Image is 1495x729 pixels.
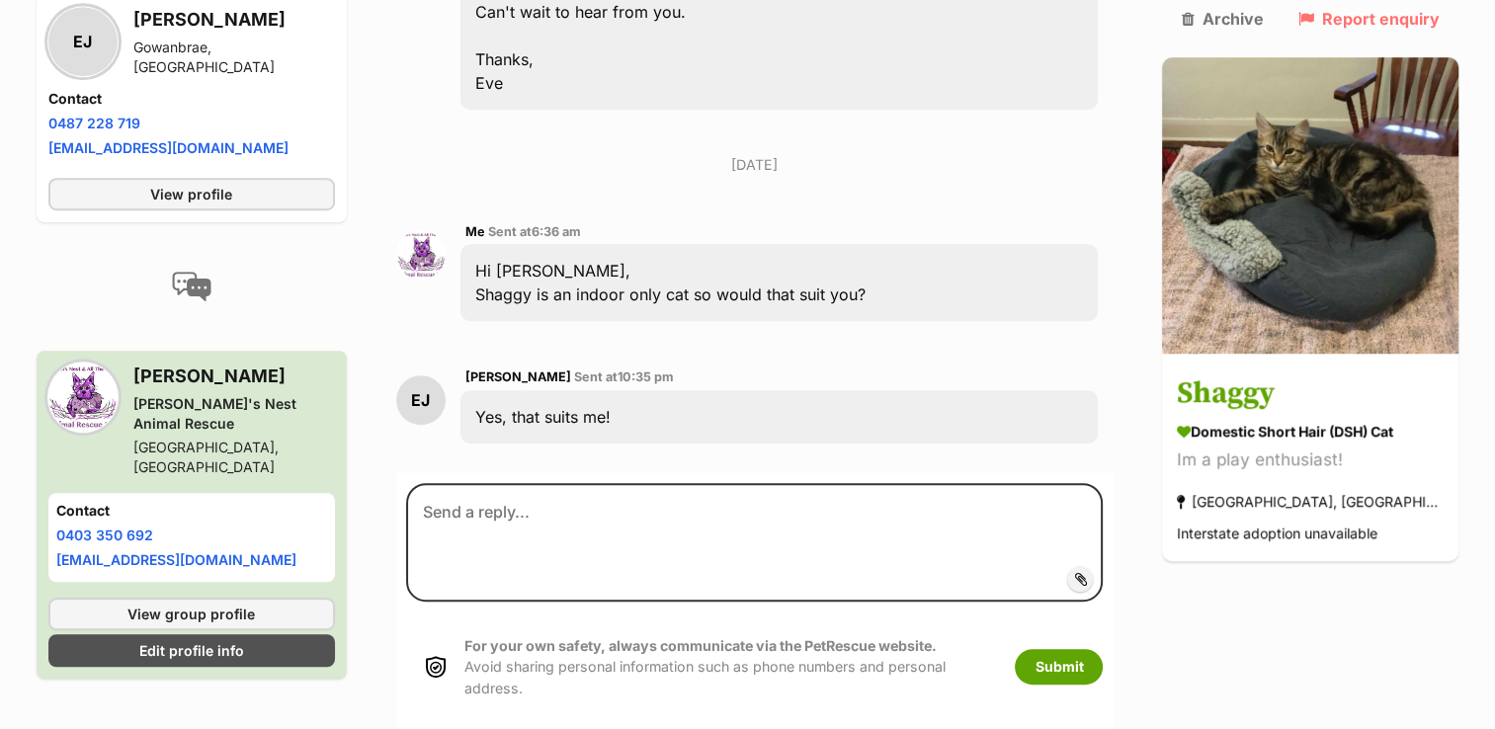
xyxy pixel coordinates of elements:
div: Hi [PERSON_NAME], Shaggy is an indoor only cat so would that suit you? [460,244,1099,321]
div: EJ [48,7,118,76]
h3: Shaggy [1177,372,1444,417]
div: Yes, that suits me! [460,390,1099,444]
span: Sent at [488,224,581,239]
div: EJ [396,375,446,425]
h4: Contact [56,501,327,521]
a: Report enquiry [1298,10,1440,28]
h4: Contact [48,89,335,109]
a: Archive [1182,10,1264,28]
p: [DATE] [396,154,1114,175]
a: View group profile [48,598,335,630]
a: Shaggy Domestic Short Hair (DSH) Cat Im a play enthusiast! [GEOGRAPHIC_DATA], [GEOGRAPHIC_DATA] I... [1162,358,1458,562]
span: Edit profile info [139,640,244,661]
p: Avoid sharing personal information such as phone numbers and personal address. [464,635,995,698]
span: 6:36 am [532,224,581,239]
img: Robyn Hunter profile pic [396,230,446,280]
a: [EMAIL_ADDRESS][DOMAIN_NAME] [48,139,289,156]
a: [EMAIL_ADDRESS][DOMAIN_NAME] [56,551,296,568]
span: Interstate adoption unavailable [1177,526,1377,542]
span: Sent at [574,369,674,384]
span: 10:35 pm [618,369,674,384]
h3: [PERSON_NAME] [133,6,335,34]
div: [GEOGRAPHIC_DATA], [GEOGRAPHIC_DATA] [133,438,335,477]
div: Im a play enthusiast! [1177,447,1444,474]
span: View profile [150,184,232,204]
span: View group profile [127,604,255,624]
span: [PERSON_NAME] [465,369,571,384]
strong: For your own safety, always communicate via the PetRescue website. [464,637,937,654]
a: View profile [48,178,335,210]
div: [PERSON_NAME]'s Nest Animal Rescue [133,394,335,434]
img: Robyn's Nest Animal Rescue profile pic [48,363,118,432]
a: 0403 350 692 [56,526,153,543]
a: 0487 228 719 [48,115,140,131]
a: Edit profile info [48,634,335,667]
img: Shaggy [1162,57,1458,354]
div: [GEOGRAPHIC_DATA], [GEOGRAPHIC_DATA] [1177,489,1444,516]
div: Gowanbrae, [GEOGRAPHIC_DATA] [133,38,335,77]
button: Submit [1015,649,1103,685]
h3: [PERSON_NAME] [133,363,335,390]
span: Me [465,224,485,239]
img: conversation-icon-4a6f8262b818ee0b60e3300018af0b2d0b884aa5de6e9bcb8d3d4eeb1a70a7c4.svg [172,272,211,301]
div: Domestic Short Hair (DSH) Cat [1177,422,1444,443]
